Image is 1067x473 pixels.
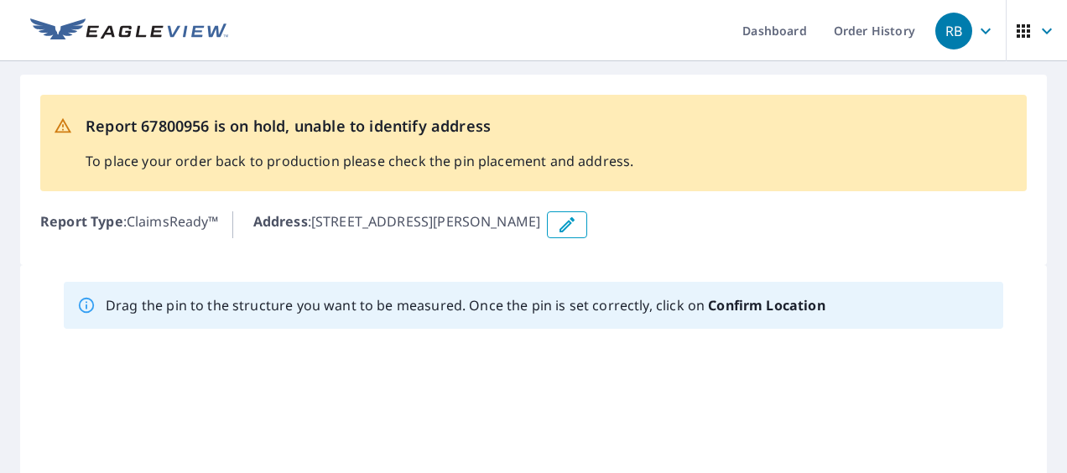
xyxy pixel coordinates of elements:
div: RB [935,13,972,49]
p: To place your order back to production please check the pin placement and address. [86,151,633,171]
b: Report Type [40,212,123,231]
b: Address [253,212,308,231]
p: : [STREET_ADDRESS][PERSON_NAME] [253,211,541,238]
p: : ClaimsReady™ [40,211,219,238]
p: Report 67800956 is on hold, unable to identify address [86,115,633,138]
img: EV Logo [30,18,228,44]
p: Drag the pin to the structure you want to be measured. Once the pin is set correctly, click on [106,295,825,315]
b: Confirm Location [708,296,825,314]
